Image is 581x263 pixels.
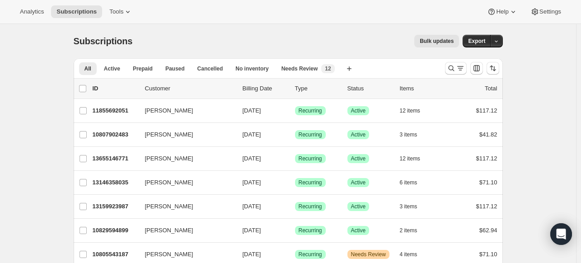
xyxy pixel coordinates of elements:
span: [DATE] [243,227,261,234]
span: No inventory [235,65,268,72]
p: 13655146771 [93,154,138,163]
button: Subscriptions [51,5,102,18]
div: IDCustomerBilling DateTypeStatusItemsTotal [93,84,497,93]
span: Bulk updates [420,38,454,45]
span: 6 items [400,179,417,186]
button: Export [463,35,491,47]
button: 2 items [400,224,427,237]
span: [DATE] [243,107,261,114]
span: [DATE] [243,179,261,186]
button: Search and filter results [445,62,467,75]
button: 6 items [400,176,427,189]
span: Needs Review [281,65,318,72]
span: $117.12 [476,107,497,114]
span: [PERSON_NAME] [145,178,193,187]
span: [PERSON_NAME] [145,130,193,139]
button: Help [482,5,523,18]
p: Billing Date [243,84,288,93]
span: Recurring [299,107,322,114]
span: Tools [109,8,123,15]
div: 11855692051[PERSON_NAME][DATE]SuccessRecurringSuccessActive12 items$117.12 [93,104,497,117]
div: 13146358035[PERSON_NAME][DATE]SuccessRecurringSuccessActive6 items$71.10 [93,176,497,189]
span: Subscriptions [74,36,133,46]
button: 12 items [400,152,430,165]
span: Settings [539,8,561,15]
span: Help [496,8,508,15]
div: 13159923987[PERSON_NAME][DATE]SuccessRecurringSuccessActive3 items$117.12 [93,200,497,213]
span: [DATE] [243,155,261,162]
button: Sort the results [487,62,499,75]
button: Settings [525,5,567,18]
div: Open Intercom Messenger [550,223,572,245]
button: Bulk updates [414,35,459,47]
p: ID [93,84,138,93]
span: [PERSON_NAME] [145,250,193,259]
span: Active [351,227,366,234]
div: 10805543187[PERSON_NAME][DATE]SuccessRecurringWarningNeeds Review4 items$71.10 [93,248,497,261]
div: Type [295,84,340,93]
span: Active [104,65,120,72]
span: 3 items [400,131,417,138]
p: Total [485,84,497,93]
span: 12 items [400,107,420,114]
span: [PERSON_NAME] [145,106,193,115]
div: 10807902483[PERSON_NAME][DATE]SuccessRecurringSuccessActive3 items$41.82 [93,128,497,141]
span: [DATE] [243,131,261,138]
button: Customize table column order and visibility [470,62,483,75]
span: Prepaid [133,65,153,72]
span: Active [351,203,366,210]
span: Recurring [299,227,322,234]
button: 3 items [400,200,427,213]
span: [PERSON_NAME] [145,226,193,235]
span: Active [351,131,366,138]
span: 4 items [400,251,417,258]
span: [DATE] [243,203,261,210]
button: 3 items [400,128,427,141]
button: Analytics [14,5,49,18]
span: $71.10 [479,179,497,186]
button: [PERSON_NAME] [140,127,230,142]
span: Export [468,38,485,45]
span: Active [351,155,366,162]
span: Needs Review [351,251,386,258]
button: [PERSON_NAME] [140,223,230,238]
span: [PERSON_NAME] [145,202,193,211]
span: Analytics [20,8,44,15]
span: $41.82 [479,131,497,138]
button: [PERSON_NAME] [140,175,230,190]
p: Status [347,84,393,93]
span: Recurring [299,203,322,210]
p: 11855692051 [93,106,138,115]
span: Recurring [299,155,322,162]
div: 13655146771[PERSON_NAME][DATE]SuccessRecurringSuccessActive12 items$117.12 [93,152,497,165]
button: Tools [104,5,138,18]
span: [PERSON_NAME] [145,154,193,163]
p: 13146358035 [93,178,138,187]
span: $62.94 [479,227,497,234]
p: 10807902483 [93,130,138,139]
p: 13159923987 [93,202,138,211]
p: 10829594899 [93,226,138,235]
span: Active [351,179,366,186]
span: Subscriptions [56,8,97,15]
span: $117.12 [476,155,497,162]
span: Recurring [299,131,322,138]
button: Create new view [342,62,356,75]
p: 10805543187 [93,250,138,259]
button: [PERSON_NAME] [140,199,230,214]
span: 12 [325,65,331,72]
span: Recurring [299,179,322,186]
span: Recurring [299,251,322,258]
button: [PERSON_NAME] [140,103,230,118]
div: Items [400,84,445,93]
button: 12 items [400,104,430,117]
span: Cancelled [197,65,223,72]
p: Customer [145,84,235,93]
span: All [84,65,91,72]
span: 3 items [400,203,417,210]
span: Active [351,107,366,114]
button: [PERSON_NAME] [140,247,230,262]
button: [PERSON_NAME] [140,151,230,166]
div: 10829594899[PERSON_NAME][DATE]SuccessRecurringSuccessActive2 items$62.94 [93,224,497,237]
span: $71.10 [479,251,497,258]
